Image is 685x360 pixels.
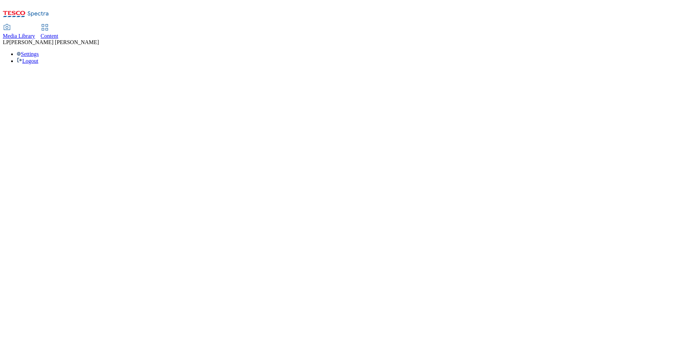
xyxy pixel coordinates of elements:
a: Content [41,25,58,39]
a: Media Library [3,25,35,39]
span: Content [41,33,58,39]
span: LP [3,39,9,45]
a: Logout [17,58,38,64]
span: Media Library [3,33,35,39]
span: [PERSON_NAME] [PERSON_NAME] [9,39,99,45]
a: Settings [17,51,39,57]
